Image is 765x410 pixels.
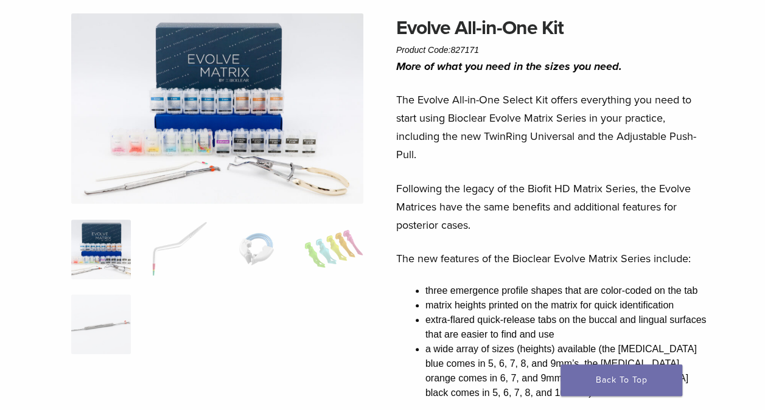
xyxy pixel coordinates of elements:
img: Evolve All-in-One Kit - Image 5 [71,294,131,354]
p: The Evolve All-in-One Select Kit offers everything you need to start using Bioclear Evolve Matrix... [396,91,707,164]
img: Evolve All-in-One Kit - Image 4 [304,220,364,279]
li: a wide array of sizes (heights) available (the [MEDICAL_DATA] blue comes in 5, 6, 7, 8, and 9mm’s... [425,342,707,400]
li: matrix heights printed on the matrix for quick identification [425,298,707,313]
p: Following the legacy of the Biofit HD Matrix Series, the Evolve Matrices have the same benefits a... [396,179,707,234]
img: IMG_0457 [71,13,363,204]
li: extra-flared quick-release tabs on the buccal and lingual surfaces that are easier to find and use [425,313,707,342]
span: 827171 [450,45,479,55]
img: Evolve All-in-One Kit - Image 3 [226,220,286,279]
img: Evolve All-in-One Kit - Image 2 [149,220,209,279]
li: three emergence profile shapes that are color-coded on the tab [425,283,707,298]
h1: Evolve All-in-One Kit [396,13,707,43]
i: More of what you need in the sizes you need. [396,60,622,73]
a: Back To Top [561,364,682,396]
img: IMG_0457-scaled-e1745362001290-300x300.jpg [71,220,131,279]
p: The new features of the Bioclear Evolve Matrix Series include: [396,249,707,268]
span: Product Code: [396,45,479,55]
